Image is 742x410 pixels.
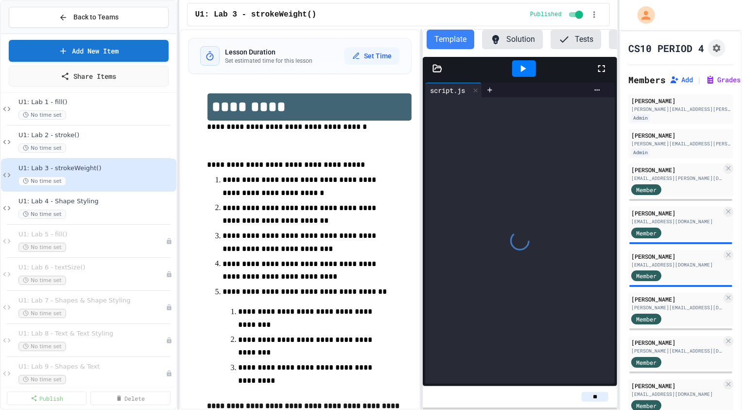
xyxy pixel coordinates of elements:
span: U1: Lab 3 - strokeWeight() [18,164,174,173]
div: Unpublished [166,337,173,344]
div: [PERSON_NAME][EMAIL_ADDRESS][PERSON_NAME][DOMAIN_NAME] [631,140,730,147]
span: U1: Lab 5 - fill() [18,231,166,239]
div: Admin [631,148,650,157]
div: Unpublished [166,271,173,278]
h2: Members [628,73,666,87]
button: Settings [609,30,669,49]
div: [PERSON_NAME] [631,131,730,140]
a: Share Items [9,66,169,87]
span: | [697,74,702,86]
span: Member [636,358,656,367]
button: Tests [551,30,601,49]
button: Assignment Settings [708,39,725,57]
span: No time set [18,375,66,384]
div: [EMAIL_ADDRESS][DOMAIN_NAME] [631,261,722,268]
span: No time set [18,243,66,252]
div: [EMAIL_ADDRESS][DOMAIN_NAME] [631,391,722,398]
div: [EMAIL_ADDRESS][PERSON_NAME][DOMAIN_NAME] [631,175,722,182]
span: No time set [18,342,66,351]
span: No time set [18,276,66,285]
div: [PERSON_NAME] [631,381,722,390]
button: Set Time [345,47,399,65]
div: My Account [627,4,657,26]
div: [PERSON_NAME][EMAIL_ADDRESS][DOMAIN_NAME] [631,304,722,311]
div: [PERSON_NAME][EMAIL_ADDRESS][PERSON_NAME][DOMAIN_NAME] [631,106,730,113]
div: script.js [425,83,482,97]
span: Back to Teams [73,12,119,22]
h3: Lesson Duration [225,47,313,57]
span: U1: Lab 1 - fill() [18,98,174,107]
div: [PERSON_NAME] [631,209,722,217]
span: U1: Lab 8 - Text & Text Styling [18,330,166,338]
span: No time set [18,143,66,153]
span: U1: Lab 3 - strokeWeight() [195,9,317,20]
span: No time set [18,309,66,318]
span: U1: Lab 2 - stroke() [18,131,174,140]
div: Content is published and visible to students [530,9,585,20]
div: [PERSON_NAME] [631,338,722,347]
div: [PERSON_NAME] [631,165,722,174]
span: U1: Lab 6 - textSize() [18,264,166,272]
div: Unpublished [166,238,173,245]
a: Publish [7,392,86,405]
button: Grades [706,75,741,85]
span: Member [636,401,656,410]
span: No time set [18,177,66,186]
button: Template [427,30,474,49]
div: Unpublished [166,370,173,377]
span: U1: Lab 7 - Shapes & Shape Styling [18,297,166,305]
a: Add New Item [9,40,169,62]
div: Admin [631,114,650,122]
div: [EMAIL_ADDRESS][DOMAIN_NAME] [631,218,722,225]
span: U1: Lab 9 - Shapes & Text [18,363,166,371]
h1: CS10 PERIOD 4 [628,41,704,55]
button: Solution [482,30,543,49]
span: Member [636,315,656,323]
div: Unpublished [166,304,173,311]
span: No time set [18,110,66,120]
a: Delete [90,392,170,405]
span: Member [636,271,656,280]
span: Member [636,229,656,237]
div: [PERSON_NAME][EMAIL_ADDRESS][DOMAIN_NAME] [631,347,722,355]
p: Set estimated time for this lesson [225,57,313,65]
button: Back to Teams [9,7,169,28]
span: Published [530,11,562,18]
button: Add [670,75,693,85]
span: Member [636,185,656,194]
span: No time set [18,210,66,219]
div: [PERSON_NAME] [631,96,730,105]
div: [PERSON_NAME] [631,295,722,303]
div: [PERSON_NAME] [631,252,722,261]
span: U1: Lab 4 - Shape Styling [18,197,174,206]
div: script.js [425,85,470,95]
